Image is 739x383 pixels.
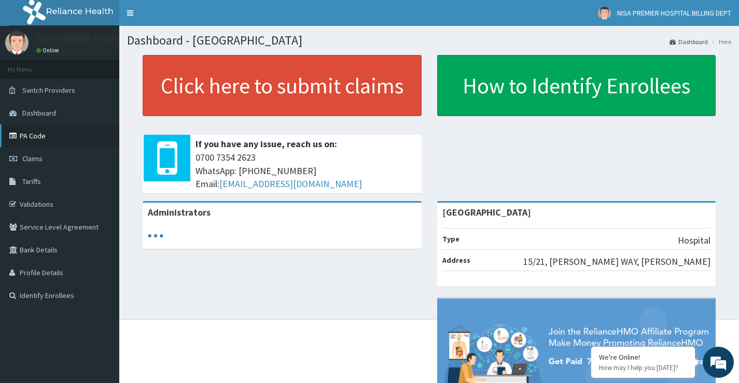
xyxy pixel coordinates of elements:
div: We're Online! [599,352,687,362]
p: Hospital [678,234,710,247]
svg: audio-loading [148,228,163,244]
a: Click here to submit claims [143,55,422,116]
strong: [GEOGRAPHIC_DATA] [442,206,531,218]
a: Online [36,47,61,54]
li: Here [709,37,731,46]
span: Tariffs [22,177,41,186]
b: Address [442,256,470,265]
img: User Image [598,7,611,20]
a: Dashboard [670,37,708,46]
span: NISA PREMIER HOSPITAL BILLING DEPT [617,8,731,18]
b: If you have any issue, reach us on: [196,138,337,150]
span: Claims [22,154,43,163]
h1: Dashboard - [GEOGRAPHIC_DATA] [127,34,731,47]
span: Dashboard [22,108,56,118]
p: How may I help you today? [599,363,687,372]
img: User Image [5,31,29,54]
b: Type [442,234,459,244]
span: 0700 7354 2623 WhatsApp: [PHONE_NUMBER] Email: [196,151,416,191]
span: Switch Providers [22,86,75,95]
a: [EMAIL_ADDRESS][DOMAIN_NAME] [219,178,362,190]
a: How to Identify Enrollees [437,55,716,116]
p: NISA PREMIER HOSPITAL BILLING DEPT [36,34,191,43]
p: 15/21, [PERSON_NAME] WAY, [PERSON_NAME] [523,255,710,268]
b: Administrators [148,206,211,218]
